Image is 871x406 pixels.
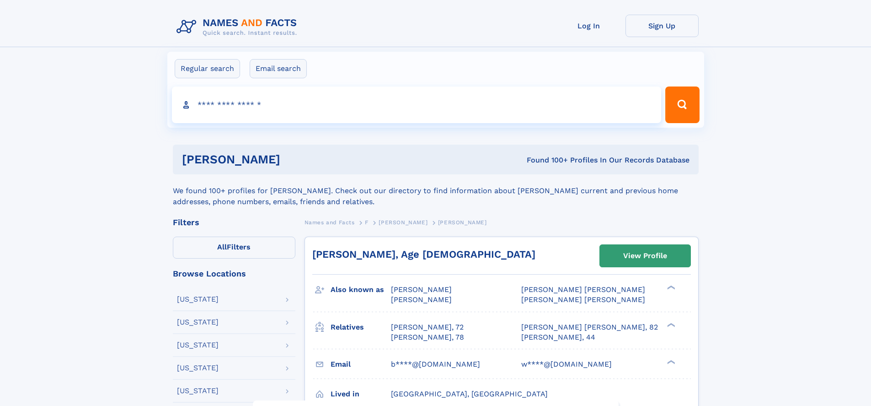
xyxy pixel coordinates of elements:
h3: Email [331,357,391,372]
button: Search Button [665,87,699,123]
a: [PERSON_NAME], 78 [391,332,464,342]
span: All [217,243,227,251]
a: [PERSON_NAME] [379,217,427,228]
span: [GEOGRAPHIC_DATA], [GEOGRAPHIC_DATA] [391,390,548,398]
div: [US_STATE] [177,319,219,326]
a: Sign Up [625,15,699,37]
a: [PERSON_NAME] [PERSON_NAME], 82 [521,322,658,332]
a: [PERSON_NAME], 72 [391,322,464,332]
span: [PERSON_NAME] [379,219,427,226]
h3: Lived in [331,386,391,402]
h1: [PERSON_NAME] [182,154,404,165]
a: F [365,217,369,228]
span: [PERSON_NAME] [PERSON_NAME] [521,285,645,294]
span: [PERSON_NAME] [391,285,452,294]
label: Filters [173,237,295,259]
div: View Profile [623,245,667,266]
span: [PERSON_NAME] [438,219,487,226]
div: Filters [173,218,295,227]
a: View Profile [600,245,690,267]
a: Names and Facts [305,217,355,228]
div: Browse Locations [173,270,295,278]
a: [PERSON_NAME], 44 [521,332,595,342]
div: We found 100+ profiles for [PERSON_NAME]. Check out our directory to find information about [PERS... [173,174,699,207]
span: [PERSON_NAME] [PERSON_NAME] [521,295,645,304]
h3: Also known as [331,282,391,298]
div: ❯ [665,285,676,291]
div: [US_STATE] [177,387,219,395]
label: Email search [250,59,307,78]
span: [PERSON_NAME] [391,295,452,304]
a: [PERSON_NAME], Age [DEMOGRAPHIC_DATA] [312,249,535,260]
h3: Relatives [331,319,391,335]
div: [US_STATE] [177,296,219,303]
input: search input [172,87,662,123]
div: ❯ [665,359,676,365]
a: Log In [552,15,625,37]
div: ❯ [665,322,676,328]
label: Regular search [175,59,240,78]
div: Found 100+ Profiles In Our Records Database [403,155,689,165]
img: Logo Names and Facts [173,15,305,39]
span: F [365,219,369,226]
div: [US_STATE] [177,341,219,349]
div: [US_STATE] [177,364,219,372]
